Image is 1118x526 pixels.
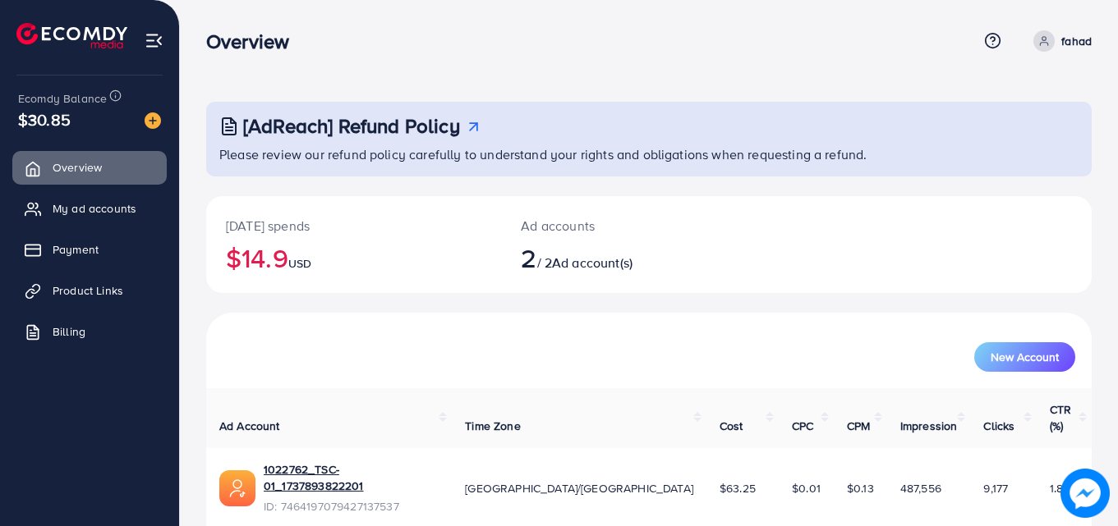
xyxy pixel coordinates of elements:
[12,274,167,307] a: Product Links
[145,31,163,50] img: menu
[720,480,756,496] span: $63.25
[219,144,1082,164] p: Please review our refund policy carefully to understand your rights and obligations when requesti...
[974,342,1075,372] button: New Account
[792,418,813,434] span: CPC
[552,254,633,272] span: Ad account(s)
[243,114,460,138] h3: [AdReach] Refund Policy
[1050,401,1071,434] span: CTR (%)
[53,159,102,176] span: Overview
[53,323,85,340] span: Billing
[226,216,481,236] p: [DATE] spends
[521,239,536,277] span: 2
[12,315,167,348] a: Billing
[847,480,874,496] span: $0.13
[18,107,71,131] span: $30.85
[465,418,520,434] span: Time Zone
[12,233,167,266] a: Payment
[53,282,123,299] span: Product Links
[18,90,107,107] span: Ecomdy Balance
[847,418,870,434] span: CPM
[465,480,693,496] span: [GEOGRAPHIC_DATA]/[GEOGRAPHIC_DATA]
[219,418,280,434] span: Ad Account
[145,112,161,129] img: image
[12,192,167,225] a: My ad accounts
[264,461,439,495] a: 1022762_TSC-01_1737893822201
[792,480,821,496] span: $0.01
[720,418,743,434] span: Cost
[991,351,1059,363] span: New Account
[226,242,481,273] h2: $14.9
[12,151,167,184] a: Overview
[1050,480,1070,496] span: 1.88
[521,242,703,273] h2: / 2
[1061,31,1092,51] p: fahad
[1060,469,1110,518] img: image
[206,30,302,53] h3: Overview
[521,216,703,236] p: Ad accounts
[53,200,136,217] span: My ad accounts
[53,241,99,258] span: Payment
[900,480,941,496] span: 487,556
[16,23,127,48] img: logo
[288,255,311,272] span: USD
[983,480,1008,496] span: 9,177
[219,470,255,506] img: ic-ads-acc.e4c84228.svg
[264,498,439,515] span: ID: 7464197079427137537
[900,418,958,434] span: Impression
[1027,30,1092,52] a: fahad
[983,418,1014,434] span: Clicks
